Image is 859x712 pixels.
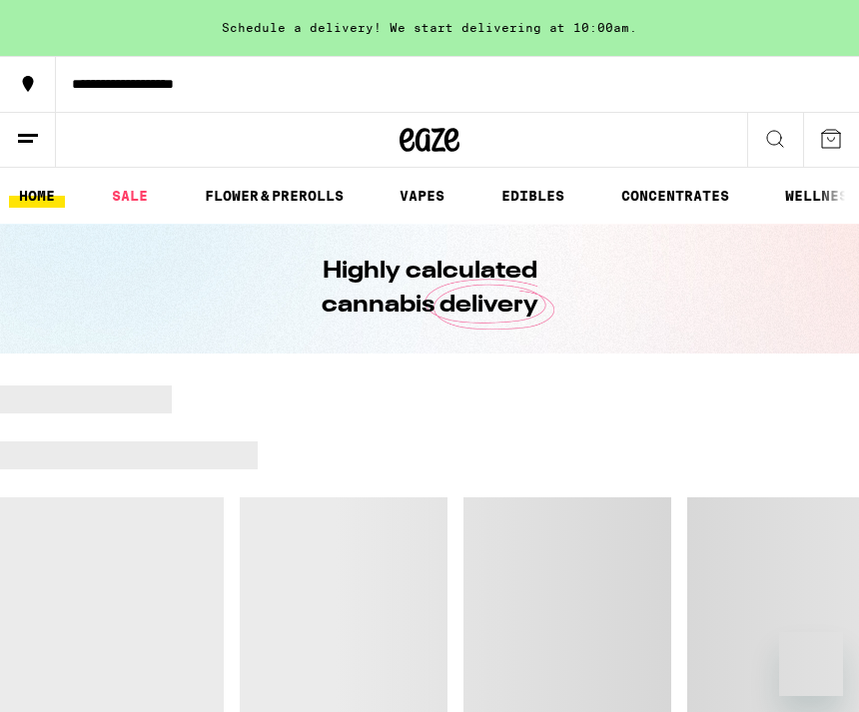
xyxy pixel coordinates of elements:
[611,184,739,208] a: CONCENTRATES
[779,632,843,696] iframe: Button to launch messaging window
[195,184,354,208] a: FLOWER & PREROLLS
[390,184,454,208] a: VAPES
[265,255,594,323] h1: Highly calculated cannabis delivery
[102,184,158,208] a: SALE
[9,184,65,208] a: HOME
[491,184,574,208] a: EDIBLES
